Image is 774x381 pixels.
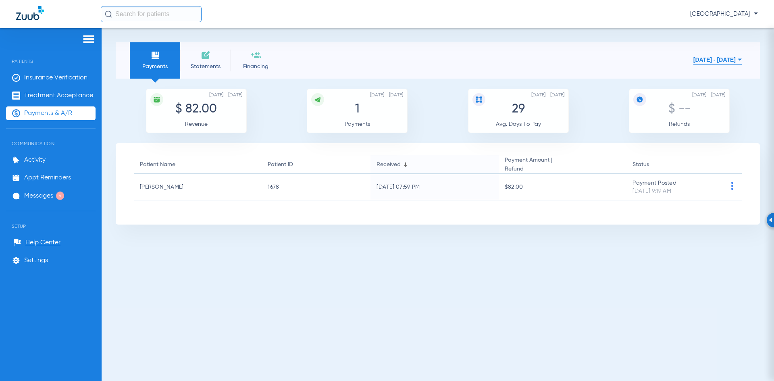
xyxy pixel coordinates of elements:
span: Revenue [185,121,208,127]
img: Arrow [769,218,772,223]
td: $82.00 [499,174,626,200]
span: Setup [6,211,96,229]
button: [DATE] - [DATE] [693,52,742,68]
div: Patient Name [140,160,175,169]
input: Search for patients [101,6,202,22]
span: Treatment Acceptance [24,92,93,100]
span: [DATE] - [DATE] [531,91,564,99]
img: icon [153,96,160,103]
span: 4 [56,192,64,200]
span: Settings [24,256,48,264]
span: Appt Reminders [24,174,71,182]
img: Search Icon [105,10,112,18]
img: payments icon [150,50,160,60]
div: Received [377,160,492,169]
span: Patients [6,46,96,64]
span: 1 [355,103,360,115]
img: icon [475,96,483,103]
span: [DATE] - [DATE] [692,91,725,99]
td: 1678 [262,174,370,200]
span: Payments & A/R [24,109,72,117]
span: Refunds [669,121,690,127]
td: [DATE] 07:59 PM [370,174,498,200]
div: Patient ID [268,160,293,169]
span: Activity [24,156,46,164]
img: group-dot-blue.svg [727,182,737,190]
img: icon [314,96,321,103]
div: Status [633,160,649,169]
span: Payments [136,62,174,71]
span: Refund [505,164,552,173]
span: Financing [237,62,275,71]
img: financing icon [251,50,261,60]
div: Status [633,160,716,169]
span: Avg. Days To Pay [496,121,541,127]
span: $ -- [668,103,691,115]
span: [GEOGRAPHIC_DATA] [690,10,758,18]
span: [DATE] - [DATE] [370,91,403,99]
img: hamburger-icon [82,34,95,44]
div: Patient ID [268,160,364,169]
img: Zuub Logo [16,6,44,20]
span: [DATE] 9:19 AM [633,188,671,194]
span: Insurance Verification [24,74,87,82]
span: Help Center [25,239,60,247]
span: Payments [345,121,370,127]
span: 29 [512,103,525,115]
iframe: Chat Widget [734,342,774,381]
div: Payment Amount |Refund [505,156,620,173]
img: icon [636,96,643,103]
a: Help Center [13,239,60,247]
span: Payment Posted [633,180,676,186]
span: Messages [24,192,53,200]
span: Statements [186,62,225,71]
div: Received [377,160,401,169]
div: Payment Amount | [505,156,552,173]
span: [DATE] - [DATE] [209,91,242,99]
span: Communication [6,129,96,146]
div: Patient Name [140,160,256,169]
td: [PERSON_NAME] [134,174,262,200]
img: invoices icon [201,50,210,60]
span: $ 82.00 [175,103,217,115]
